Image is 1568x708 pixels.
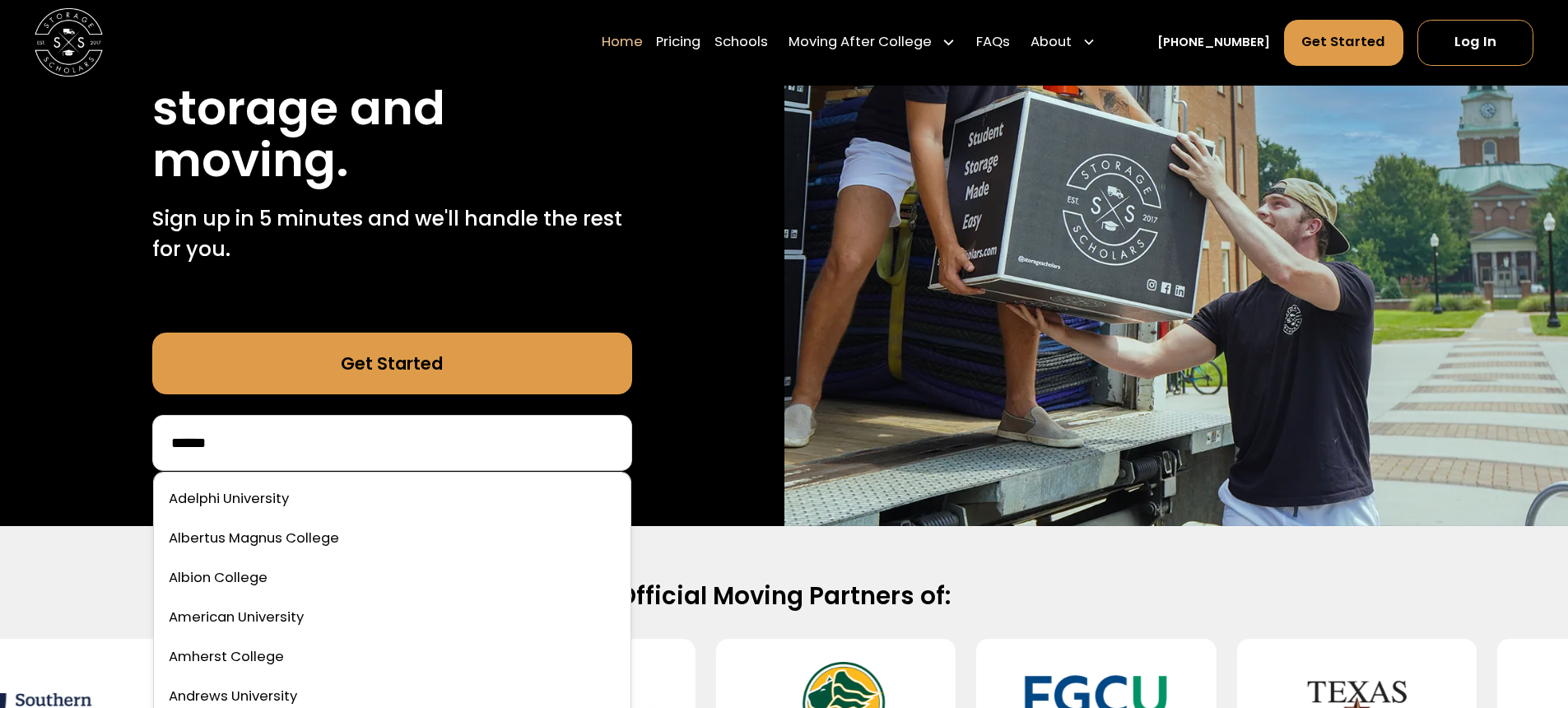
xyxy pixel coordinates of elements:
div: About [1031,33,1072,54]
img: Storage Scholars main logo [35,8,103,77]
a: Pricing [656,19,700,67]
a: Get Started [152,333,632,394]
a: Get Started [1284,20,1404,66]
a: FAQs [976,19,1010,67]
h2: Official Moving Partners of: [236,580,1333,612]
a: Schools [714,19,768,67]
div: Moving After College [782,19,963,67]
div: Moving After College [789,33,932,54]
p: Sign up in 5 minutes and we'll handle the rest for you. [152,203,632,265]
a: Log In [1417,20,1533,66]
a: [PHONE_NUMBER] [1157,34,1270,52]
div: About [1024,19,1103,67]
a: Home [602,19,643,67]
h1: Stress free student storage and moving. [152,30,632,186]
